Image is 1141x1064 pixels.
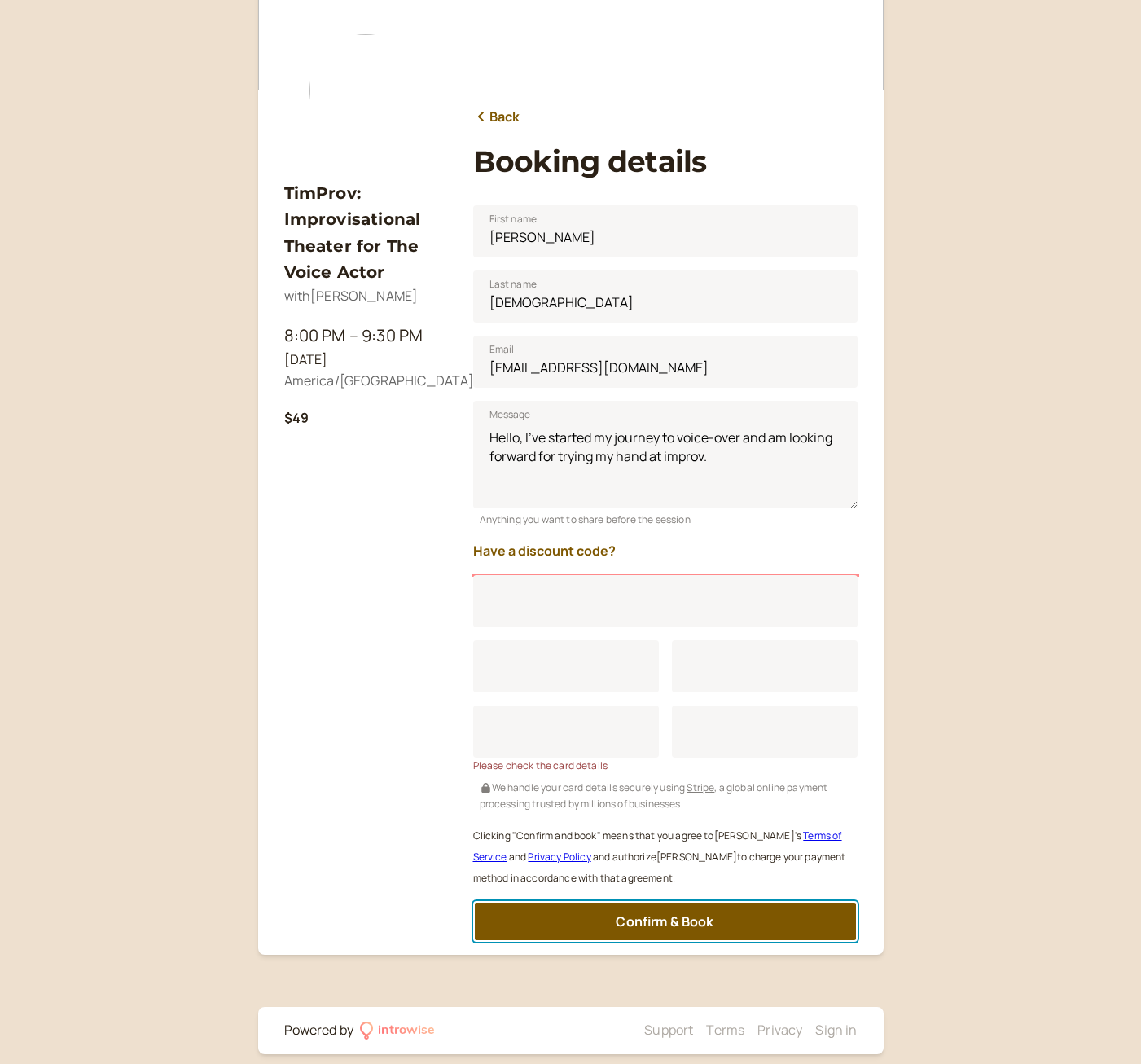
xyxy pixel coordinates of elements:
[473,107,520,128] a: Back
[644,1021,693,1039] a: Support
[672,640,858,692] div: Loading...
[528,850,590,864] a: Privacy Policy
[489,211,538,227] span: First name
[378,1020,435,1041] div: introwise
[284,350,447,371] div: [DATE]
[489,276,537,292] span: Last name
[473,706,659,758] div: Loading...
[473,336,858,388] input: Email
[473,829,842,864] a: Terms of Service
[473,205,858,257] input: First name
[672,706,858,758] div: Loading...
[757,1021,802,1039] a: Privacy
[815,1021,857,1039] a: Sign in
[473,144,858,179] h1: Booking details
[687,780,714,794] a: Stripe
[473,776,858,811] div: We handle your card details securely using , a global online payment processing trusted by millio...
[706,1021,744,1039] a: Terms
[489,341,515,358] span: Email
[284,409,309,427] b: $49
[284,287,419,305] span: with [PERSON_NAME]
[473,401,858,508] textarea: Message
[473,270,858,323] input: Last name
[489,407,531,423] span: Message
[473,508,858,527] div: Anything you want to share before the session
[284,323,447,349] div: 8:00 PM – 9:30 PM
[284,180,447,286] h3: TimProv: Improvisational Theater for The Voice Actor
[473,640,659,692] div: Loading...
[473,758,858,773] div: Please check the card details
[360,1020,436,1041] a: introwise
[284,1020,354,1041] div: Powered by
[616,912,713,930] span: Confirm & Book
[473,901,858,942] button: Confirm & Book
[473,829,846,885] small: Clicking "Confirm and book" means that you agree to [PERSON_NAME] ' s and and authorize [PERSON_N...
[473,575,858,627] div: Loading...
[284,371,447,392] div: America/[GEOGRAPHIC_DATA]
[473,543,616,558] button: Have a discount code?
